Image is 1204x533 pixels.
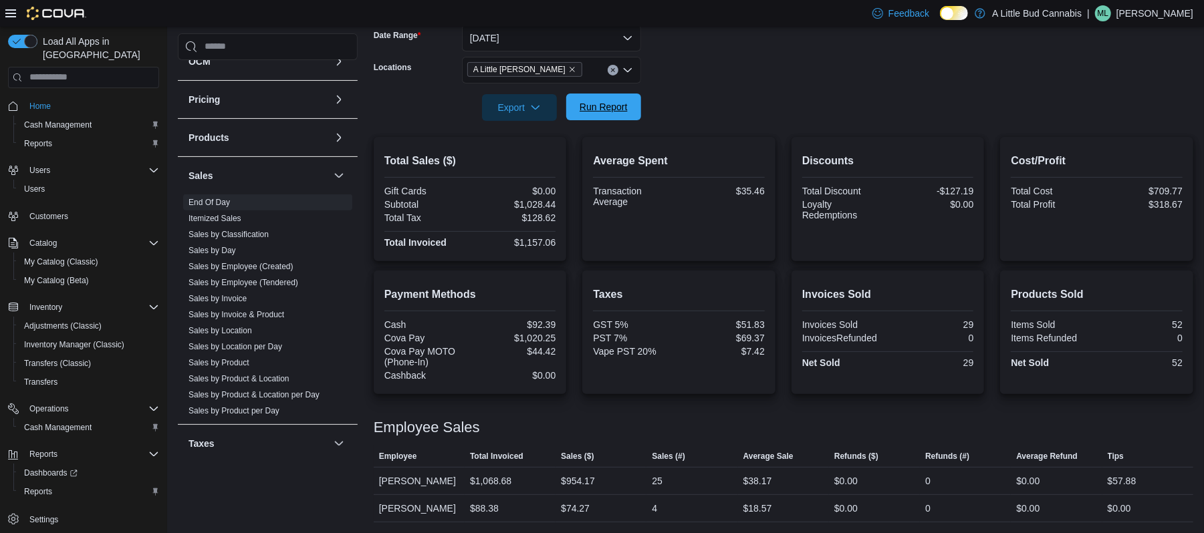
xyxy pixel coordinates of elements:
[1100,357,1183,368] div: 52
[743,500,772,516] div: $18.57
[473,319,556,330] div: $92.39
[566,94,641,120] button: Run Report
[19,465,159,481] span: Dashboards
[1011,153,1183,169] h2: Cost/Profit
[580,100,628,114] span: Run Report
[19,181,159,197] span: Users
[13,271,164,290] button: My Catalog (Beta)
[925,473,931,489] div: 0
[470,500,499,516] div: $88.38
[189,406,279,415] a: Sales by Product per Day
[384,319,467,330] div: Cash
[13,373,164,391] button: Transfers
[189,245,236,256] span: Sales by Day
[29,403,69,414] span: Operations
[374,468,465,494] div: [PERSON_NAME]
[890,186,973,196] div: -$127.19
[802,319,885,330] div: Invoices Sold
[384,186,467,196] div: Gift Cards
[890,199,973,210] div: $0.00
[24,162,55,178] button: Users
[19,254,159,270] span: My Catalog (Classic)
[189,261,293,272] span: Sales by Employee (Created)
[24,486,52,497] span: Reports
[374,495,465,522] div: [PERSON_NAME]
[178,194,358,424] div: Sales
[682,319,765,330] div: $51.83
[374,30,421,41] label: Date Range
[802,153,974,169] h2: Discounts
[189,55,328,68] button: OCM
[19,181,50,197] a: Users
[473,199,556,210] div: $1,028.44
[682,333,765,343] div: $69.37
[473,237,556,248] div: $1,157.06
[24,422,92,433] span: Cash Management
[3,206,164,226] button: Customers
[189,357,249,368] span: Sales by Product
[1011,319,1094,330] div: Items Sold
[940,6,968,20] input: Dark Mode
[1100,319,1183,330] div: 52
[1011,186,1094,196] div: Total Cost
[3,234,164,252] button: Catalog
[24,468,78,478] span: Dashboards
[3,161,164,180] button: Users
[743,451,794,462] span: Average Sale
[652,451,685,462] span: Sales (#)
[13,418,164,437] button: Cash Management
[3,445,164,464] button: Reports
[19,136,57,152] a: Reports
[189,213,241,224] span: Itemized Sales
[384,237,447,248] strong: Total Invoiced
[1011,199,1094,210] div: Total Profit
[189,342,282,351] a: Sales by Location per Day
[189,93,328,106] button: Pricing
[24,98,159,114] span: Home
[331,53,347,69] button: OCM
[19,355,159,371] span: Transfers (Classic)
[1108,451,1124,462] span: Tips
[743,473,772,489] div: $38.17
[19,273,94,289] a: My Catalog (Beta)
[802,357,840,368] strong: Net Sold
[331,92,347,108] button: Pricing
[189,230,269,239] a: Sales by Classification
[652,473,663,489] div: 25
[593,333,676,343] div: PST 7%
[24,208,74,224] a: Customers
[473,212,556,223] div: $128.62
[374,419,480,435] h3: Employee Sales
[331,130,347,146] button: Products
[3,298,164,317] button: Inventory
[19,419,97,435] a: Cash Management
[24,235,159,251] span: Catalog
[561,451,594,462] span: Sales ($)
[189,326,252,335] a: Sales by Location
[568,65,576,73] button: Remove A Little Bud Whistler from selection in this group
[189,341,282,352] span: Sales by Location per Day
[13,134,164,153] button: Reports
[24,401,74,417] button: Operations
[189,198,230,207] a: End Of Day
[682,186,765,196] div: $35.46
[24,120,92,130] span: Cash Management
[189,437,328,450] button: Taxes
[29,211,68,222] span: Customers
[19,117,97,133] a: Cash Management
[1016,473,1040,489] div: $0.00
[384,333,467,343] div: Cova Pay
[384,346,467,367] div: Cova Pay MOTO (Phone-In)
[24,321,102,331] span: Adjustments (Classic)
[24,339,124,350] span: Inventory Manager (Classic)
[462,25,641,51] button: [DATE]
[189,309,284,320] span: Sales by Invoice & Product
[189,197,230,208] span: End Of Day
[1087,5,1090,21] p: |
[3,399,164,418] button: Operations
[13,180,164,198] button: Users
[19,465,83,481] a: Dashboards
[189,437,215,450] h3: Taxes
[622,65,633,75] button: Open list of options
